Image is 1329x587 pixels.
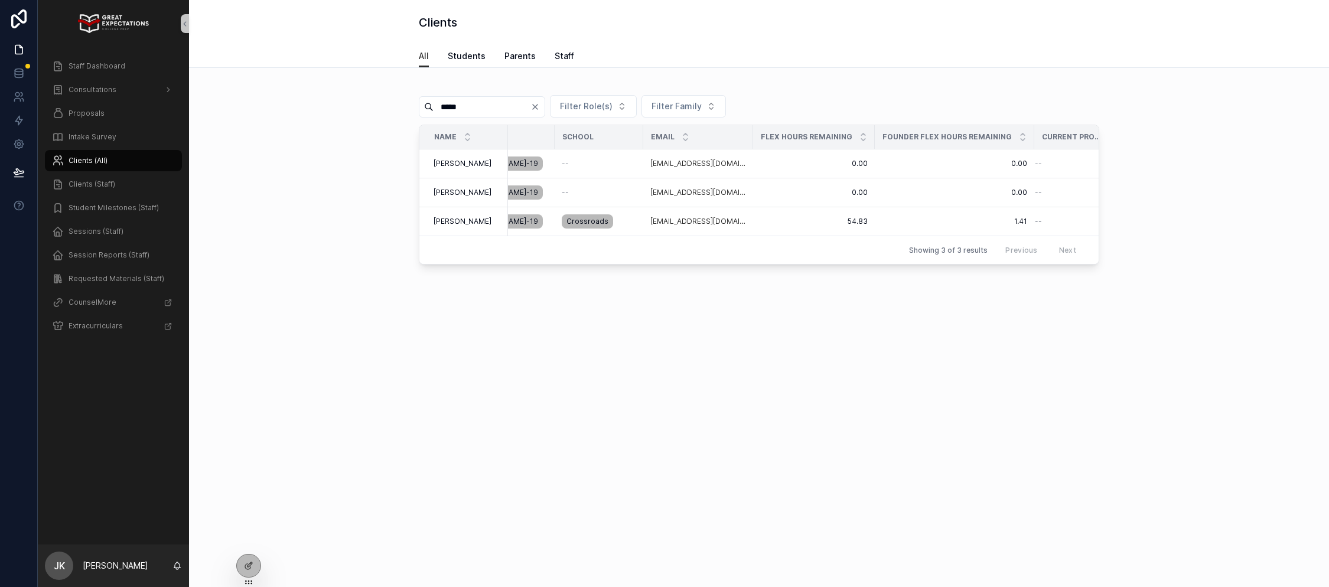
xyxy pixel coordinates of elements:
a: [EMAIL_ADDRESS][DOMAIN_NAME] [650,188,746,197]
span: Crossroads [566,217,608,226]
a: -- [1035,188,1109,197]
span: Email [651,132,675,142]
span: [PERSON_NAME] [434,188,491,197]
a: Proposals [45,103,182,124]
span: Founder Flex Hours Remaining [882,132,1012,142]
a: Student Milestones (Staff) [45,197,182,219]
a: Consultations [45,79,182,100]
span: Clients (All) [69,156,108,165]
span: -- [1035,217,1042,226]
a: [PERSON_NAME] [434,217,501,226]
span: -- [1035,188,1042,197]
span: Session Reports (Staff) [69,250,149,260]
a: -- [562,159,636,168]
a: 0.00 [882,188,1027,197]
p: [PERSON_NAME] [83,560,148,572]
span: -- [562,159,569,168]
button: Clear [530,102,545,112]
span: All [419,50,429,62]
span: Filter Role(s) [560,100,613,112]
span: Sessions (Staff) [69,227,123,236]
span: -- [562,188,569,197]
a: -- [1035,217,1109,226]
span: JK [54,559,65,573]
span: Student Milestones (Staff) [69,203,159,213]
button: Select Button [641,95,726,118]
a: [PERSON_NAME] [434,159,501,168]
a: [EMAIL_ADDRESS][DOMAIN_NAME] [650,159,746,168]
a: 0.00 [760,188,868,197]
a: Staff [555,45,574,69]
span: Name [434,132,457,142]
button: Select Button [550,95,637,118]
a: Clients (Staff) [45,174,182,195]
a: [EMAIL_ADDRESS][DOMAIN_NAME] [650,217,746,226]
span: Current Program (plain text) [1042,132,1100,142]
h1: Clients [419,14,457,31]
span: [PERSON_NAME] [434,159,491,168]
a: Parents [504,45,536,69]
span: Staff [555,50,574,62]
a: Crossroads [562,212,636,231]
img: App logo [78,14,148,33]
a: [PERSON_NAME] [434,188,501,197]
a: CounselMore [45,292,182,313]
a: Clients (All) [45,150,182,171]
span: Staff Dashboard [69,61,125,71]
a: Session Reports (Staff) [45,244,182,266]
span: Showing 3 of 3 results [909,246,988,255]
a: 1.41 [882,217,1027,226]
a: -- [562,188,636,197]
span: Intake Survey [69,132,116,142]
a: Staff Dashboard [45,56,182,77]
span: Proposals [69,109,105,118]
span: Requested Materials (Staff) [69,274,164,283]
div: scrollable content [38,47,189,352]
a: Sessions (Staff) [45,221,182,242]
span: Parents [504,50,536,62]
span: School [562,132,594,142]
a: Students [448,45,486,69]
a: 54.83 [760,217,868,226]
span: -- [1035,159,1042,168]
a: 0.00 [882,159,1027,168]
a: All [419,45,429,68]
span: Flex Hours Remaining [761,132,852,142]
span: Consultations [69,85,116,94]
a: Intake Survey [45,126,182,148]
span: [PERSON_NAME] [434,217,491,226]
a: Requested Materials (Staff) [45,268,182,289]
span: CounselMore [69,298,116,307]
a: -- [1035,159,1109,168]
a: 0.00 [760,159,868,168]
span: Extracurriculars [69,321,123,331]
span: Clients (Staff) [69,180,115,189]
a: Extracurriculars [45,315,182,337]
span: Filter Family [652,100,702,112]
span: Students [448,50,486,62]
